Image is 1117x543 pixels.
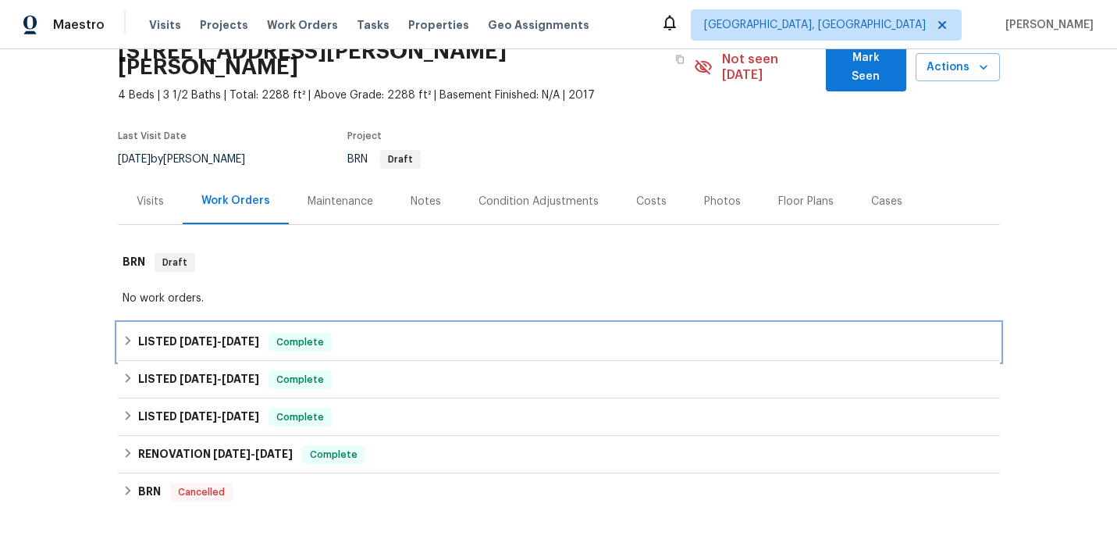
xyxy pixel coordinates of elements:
[382,155,419,164] span: Draft
[478,194,599,209] div: Condition Adjustments
[138,445,293,464] h6: RENOVATION
[270,372,330,388] span: Complete
[118,398,1000,436] div: LISTED [DATE]-[DATE]Complete
[118,150,264,169] div: by [PERSON_NAME]
[408,17,469,33] span: Properties
[118,323,1000,361] div: LISTED [DATE]-[DATE]Complete
[201,193,270,209] div: Work Orders
[118,154,151,165] span: [DATE]
[488,17,589,33] span: Geo Assignments
[180,411,217,422] span: [DATE]
[213,448,293,459] span: -
[916,53,1000,82] button: Actions
[871,194,902,209] div: Cases
[123,291,995,306] div: No work orders.
[118,361,1000,398] div: LISTED [DATE]-[DATE]Complete
[118,88,695,103] span: 4 Beds | 3 1/2 Baths | Total: 2288 ft² | Above Grade: 2288 ft² | Basement Finished: N/A | 2017
[347,154,421,165] span: BRN
[149,17,181,33] span: Visits
[704,194,741,209] div: Photos
[172,484,231,500] span: Cancelled
[156,255,194,270] span: Draft
[357,20,390,30] span: Tasks
[778,194,834,209] div: Floor Plans
[722,52,816,83] span: Not seen [DATE]
[180,373,217,384] span: [DATE]
[180,373,259,384] span: -
[704,17,926,33] span: [GEOGRAPHIC_DATA], [GEOGRAPHIC_DATA]
[138,370,259,389] h6: LISTED
[53,17,105,33] span: Maestro
[180,336,217,347] span: [DATE]
[118,436,1000,473] div: RENOVATION [DATE]-[DATE]Complete
[928,58,987,77] span: Actions
[826,44,906,91] button: Mark Seen
[270,409,330,425] span: Complete
[138,333,259,352] h6: LISTED
[270,334,330,350] span: Complete
[118,44,667,75] h2: [STREET_ADDRESS][PERSON_NAME][PERSON_NAME]
[222,336,259,347] span: [DATE]
[267,17,338,33] span: Work Orders
[636,194,667,209] div: Costs
[308,194,373,209] div: Maintenance
[304,447,364,463] span: Complete
[255,448,293,459] span: [DATE]
[138,408,259,427] h6: LISTED
[138,483,161,502] h6: BRN
[200,17,248,33] span: Projects
[118,473,1000,511] div: BRN Cancelled
[123,253,145,272] h6: BRN
[222,411,259,422] span: [DATE]
[222,373,259,384] span: [DATE]
[180,411,259,422] span: -
[411,194,441,209] div: Notes
[118,131,187,141] span: Last Visit Date
[999,17,1094,33] span: [PERSON_NAME]
[666,45,694,73] button: Copy Address
[118,238,1000,288] div: BRN Draft
[347,131,382,141] span: Project
[137,194,164,209] div: Visits
[180,336,259,347] span: -
[838,48,894,87] span: Mark Seen
[213,448,251,459] span: [DATE]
